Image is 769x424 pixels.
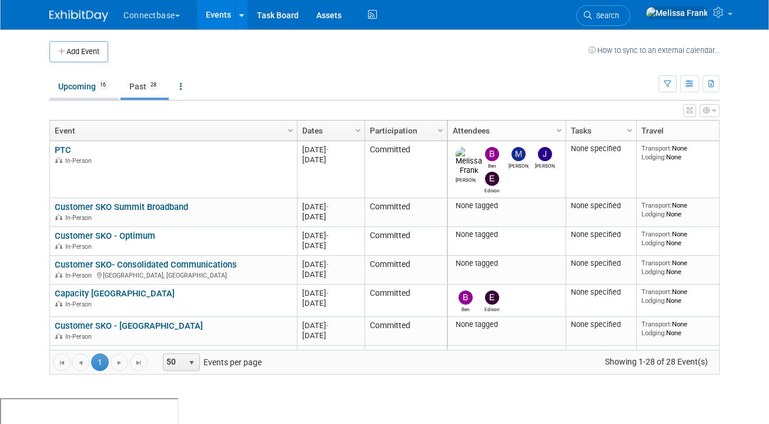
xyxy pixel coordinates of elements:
[115,358,124,368] span: Go to the next page
[55,333,62,339] img: In-Person Event
[641,259,672,267] span: Transport:
[65,243,95,251] span: In-Person
[641,320,726,337] div: None None
[134,358,143,368] span: Go to the last page
[352,121,365,138] a: Column Settings
[302,145,359,155] div: [DATE]
[718,121,731,138] a: Column Settings
[641,288,726,305] div: None None
[302,269,359,279] div: [DATE]
[365,317,447,346] td: Committed
[453,121,558,141] a: Attendees
[641,144,672,152] span: Transport:
[55,202,188,212] a: Customer SKO Summit Broadband
[65,333,95,340] span: In-Person
[55,272,62,278] img: In-Person Event
[49,10,108,22] img: ExhibitDay
[592,11,619,20] span: Search
[571,144,632,153] div: None specified
[111,353,128,371] a: Go to the next page
[456,175,476,183] div: Melissa Frank
[65,157,95,165] span: In-Person
[641,230,726,247] div: None None
[365,285,447,317] td: Committed
[76,358,85,368] span: Go to the previous page
[453,320,561,329] div: None tagged
[553,121,566,138] a: Column Settings
[641,239,666,247] span: Lodging:
[594,353,719,370] span: Showing 1-28 of 28 Event(s)
[91,353,109,371] span: 1
[641,329,666,337] span: Lodging:
[365,198,447,227] td: Committed
[302,241,359,251] div: [DATE]
[641,259,726,276] div: None None
[55,243,62,249] img: In-Person Event
[641,121,723,141] a: Travel
[646,6,708,19] img: Melissa Frank
[55,288,175,299] a: Capacity [GEOGRAPHIC_DATA]
[589,46,720,55] a: How to sync to an external calendar...
[55,349,112,360] a: Metro Connect
[571,230,632,239] div: None specified
[326,260,329,269] span: -
[485,291,499,305] img: Edison Smith-Stubbs
[571,201,632,211] div: None specified
[55,301,62,306] img: In-Person Event
[365,141,447,198] td: Committed
[509,161,529,169] div: Mary Ann Rose
[511,147,526,161] img: Mary Ann Rose
[482,305,503,312] div: Edison Smith-Stubbs
[535,161,556,169] div: James Grant
[65,301,95,308] span: In-Person
[148,353,273,371] span: Events per page
[436,126,445,135] span: Column Settings
[55,214,62,220] img: In-Person Event
[302,298,359,308] div: [DATE]
[49,41,108,62] button: Add Event
[482,161,503,169] div: Ben Edmond
[302,320,359,330] div: [DATE]
[96,81,109,89] span: 16
[456,147,482,175] img: Melissa Frank
[163,354,183,370] span: 50
[130,353,148,371] a: Go to the last page
[302,155,359,165] div: [DATE]
[365,256,447,285] td: Committed
[571,121,628,141] a: Tasks
[57,358,66,368] span: Go to the first page
[641,296,666,305] span: Lodging:
[302,288,359,298] div: [DATE]
[49,75,118,98] a: Upcoming16
[72,353,89,371] a: Go to the previous page
[55,320,203,331] a: Customer SKO - [GEOGRAPHIC_DATA]
[538,147,552,161] img: James Grant
[353,126,363,135] span: Column Settings
[453,230,561,239] div: None tagged
[302,259,359,269] div: [DATE]
[147,81,160,89] span: 28
[55,157,62,163] img: In-Person Event
[571,349,632,358] div: None specified
[302,330,359,340] div: [DATE]
[456,305,476,312] div: Ben Edmond
[641,288,672,296] span: Transport:
[286,126,295,135] span: Column Settings
[482,186,503,193] div: Edison Smith-Stubbs
[302,349,359,359] div: [DATE]
[55,145,71,155] a: PTC
[641,144,726,161] div: None None
[53,353,71,371] a: Go to the first page
[641,201,672,209] span: Transport:
[55,231,155,241] a: Customer SKO - Optimum
[326,231,329,240] span: -
[65,214,95,222] span: In-Person
[326,145,329,154] span: -
[285,121,297,138] a: Column Settings
[55,121,289,141] a: Event
[434,121,447,138] a: Column Settings
[65,272,95,279] span: In-Person
[326,289,329,298] span: -
[55,270,292,280] div: [GEOGRAPHIC_DATA], [GEOGRAPHIC_DATA]
[365,227,447,256] td: Committed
